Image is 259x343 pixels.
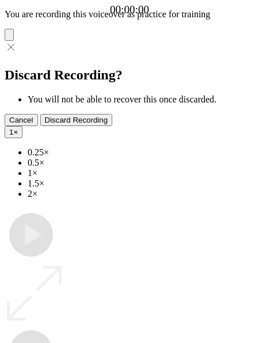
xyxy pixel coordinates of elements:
li: 0.25× [28,147,254,158]
li: 2× [28,189,254,199]
button: 1× [5,126,22,138]
button: Discard Recording [40,114,113,126]
h2: Discard Recording? [5,67,254,83]
a: 00:00:00 [110,3,149,16]
li: 0.5× [28,158,254,168]
li: 1.5× [28,178,254,189]
li: You will not be able to recover this once discarded. [28,94,254,105]
span: 1 [9,128,13,136]
button: Cancel [5,114,38,126]
li: 1× [28,168,254,178]
p: You are recording this voiceover as practice for training [5,9,254,20]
